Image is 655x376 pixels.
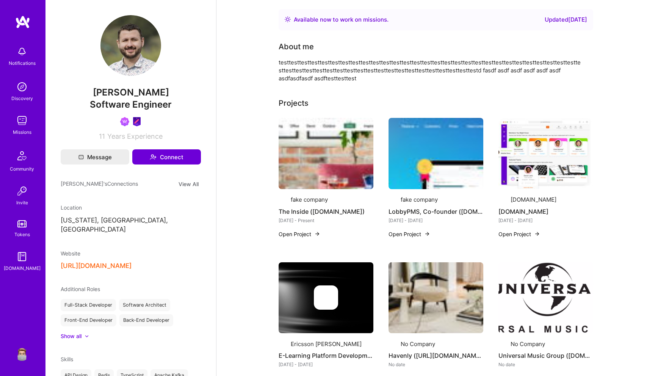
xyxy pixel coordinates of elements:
[279,262,373,334] img: cover
[14,79,30,94] img: discovery
[389,230,430,238] button: Open Project
[389,195,398,204] img: Company logo
[100,15,161,76] img: User Avatar
[14,44,30,59] img: bell
[545,15,587,24] div: Updated [DATE]
[279,195,288,204] img: Company logo
[279,216,373,224] div: [DATE] - Present
[10,165,34,173] div: Community
[14,346,30,361] img: User Avatar
[498,339,508,348] img: Company logo
[61,216,201,234] p: [US_STATE], [GEOGRAPHIC_DATA], [GEOGRAPHIC_DATA]
[150,154,157,160] i: icon Connect
[61,204,201,211] div: Location
[389,118,483,189] img: LobbyPMS, Co-founder (lobbypms.com)
[61,250,80,257] span: Website
[132,117,141,126] img: Product Design Guild
[279,41,314,52] div: About me
[314,231,320,237] img: arrow-right
[279,97,309,109] div: Projects
[61,314,116,326] div: Front-End Developer
[389,207,483,216] h4: LobbyPMS, Co-founder ([DOMAIN_NAME])
[279,207,373,216] h4: The Inside ([DOMAIN_NAME])
[107,132,163,140] span: Years Experience
[285,16,291,22] img: Availability
[279,58,582,82] div: testtesttesttesttesttesttesttesttesttesttesttesttesttesttesttesttesttesttesttesttesttesttesttestt...
[16,199,28,207] div: Invite
[61,87,201,98] span: [PERSON_NAME]
[61,262,132,270] button: [URL][DOMAIN_NAME]
[498,262,593,334] img: Universal Music Group (universalmusic.com)
[389,339,398,348] img: Company logo
[401,340,435,348] div: No Company
[279,118,373,189] img: The Inside (theinside.com)
[61,356,73,362] span: Skills
[90,99,172,110] span: Software Engineer
[13,346,31,361] a: User Avatar
[13,147,31,165] img: Community
[9,59,36,67] div: Notifications
[389,351,483,360] h4: Havenly ([URL][DOMAIN_NAME])
[14,249,30,264] img: guide book
[291,340,362,348] div: Ericsson [PERSON_NAME]
[119,314,173,326] div: Back-End Developer
[291,196,328,204] div: fake company
[14,113,30,128] img: teamwork
[120,117,129,126] img: Been on Mission
[294,15,389,24] div: Available now to work on missions .
[498,216,593,224] div: [DATE] - [DATE]
[17,220,27,227] img: tokens
[389,262,483,334] img: Havenly (http://havenly.com/)
[389,216,483,224] div: [DATE] - [DATE]
[498,360,593,368] div: No date
[14,230,30,238] div: Tokens
[61,332,81,340] div: Show all
[13,128,31,136] div: Missions
[314,285,338,310] img: Company logo
[11,94,33,102] div: Discovery
[424,231,430,237] img: arrow-right
[61,180,138,188] span: [PERSON_NAME]'s Connections
[61,286,100,292] span: Additional Roles
[119,299,170,311] div: Software Architect
[61,149,129,164] button: Message
[279,360,373,368] div: [DATE] - [DATE]
[498,230,540,238] button: Open Project
[511,196,556,204] div: [DOMAIN_NAME]
[99,132,105,140] span: 11
[511,340,545,348] div: No Company
[401,196,438,204] div: fake company
[498,118,593,189] img: A.Team
[279,339,288,348] img: Company logo
[279,230,320,238] button: Open Project
[498,207,593,216] h4: [DOMAIN_NAME]
[14,183,30,199] img: Invite
[498,351,593,360] h4: Universal Music Group ([DOMAIN_NAME])
[78,154,84,160] i: icon Mail
[279,351,373,360] h4: E-Learning Platform Development
[498,195,508,204] img: Company logo
[176,180,201,188] button: View All
[61,299,116,311] div: Full-Stack Developer
[15,15,30,29] img: logo
[389,360,483,368] div: No date
[4,264,41,272] div: [DOMAIN_NAME]
[534,231,540,237] img: arrow-right
[132,149,201,164] button: Connect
